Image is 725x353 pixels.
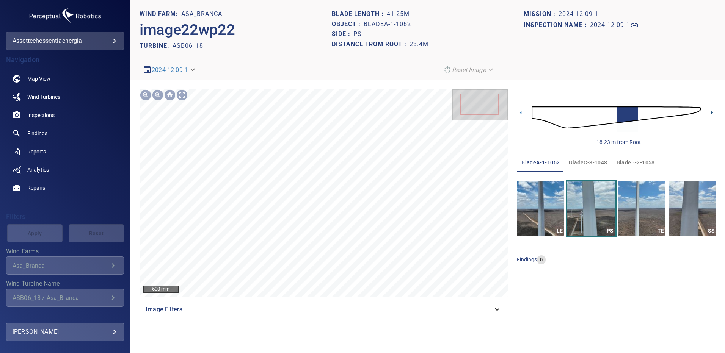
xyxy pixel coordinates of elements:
h1: 2024-12-09-1 [590,22,630,29]
div: 2024-12-09-1 [140,63,200,77]
a: 2024-12-09-1 [590,21,639,30]
span: findings [517,256,537,262]
div: Reset Image [440,63,498,77]
a: findings noActive [6,124,124,142]
h1: Blade length : [332,11,387,18]
div: LE [555,226,564,236]
span: bladeB-2-1058 [617,158,655,167]
span: Map View [27,75,50,83]
h2: ASB06_18 [173,42,203,49]
span: Repairs [27,184,45,192]
img: d [532,97,701,138]
div: Asa_Branca [13,262,108,269]
h1: PS [353,31,362,38]
h2: TURBINE: [140,42,173,49]
div: [PERSON_NAME] [13,326,118,338]
div: Wind Turbine Name [6,289,124,307]
img: Go home [164,89,176,101]
div: assettechessentiaenergia [6,32,124,50]
img: Zoom in [140,89,152,101]
img: Zoom out [152,89,164,101]
a: repairs noActive [6,179,124,197]
div: assettechessentiaenergia [13,35,118,47]
span: Image Filters [146,305,493,314]
a: PS [567,181,615,236]
h1: Object : [332,21,364,28]
div: ASB06_18 / Asa_Branca [13,294,108,301]
a: analytics noActive [6,161,124,179]
div: 18-23 m from Root [596,138,641,146]
label: Wind Farms [6,248,124,255]
div: Wind Farms [6,256,124,275]
h1: Asa_Branca [181,11,222,18]
a: inspections noActive [6,106,124,124]
h4: Navigation [6,56,124,64]
div: TE [656,226,665,236]
span: Reports [27,148,46,155]
h1: Distance from root : [332,41,410,48]
a: LE [517,181,564,236]
a: windturbines noActive [6,88,124,106]
span: Wind Turbines [27,93,60,101]
h1: Inspection name : [524,22,590,29]
h2: image22wp22 [140,21,235,39]
h1: Side : [332,31,353,38]
span: Inspections [27,111,55,119]
em: Reset Image [452,66,486,73]
span: Findings [27,130,47,137]
h1: 2024-12-09-1 [559,11,598,18]
div: SS [706,226,716,236]
a: 2024-12-09-1 [152,66,188,73]
span: 0 [537,256,546,264]
a: SS [669,181,716,236]
span: bladeA-1-1062 [521,158,560,167]
h1: WIND FARM: [140,11,181,18]
span: bladeC-3-1048 [569,158,607,167]
a: TE [618,181,665,236]
label: Wind Turbine Name [6,281,124,287]
a: map noActive [6,70,124,88]
div: PS [606,226,615,236]
h1: bladeA-1-1062 [364,21,411,28]
a: reports noActive [6,142,124,161]
div: Image Filters [140,300,508,319]
h4: Filters [6,213,124,220]
img: Toggle full page [176,89,188,101]
span: Analytics [27,166,49,173]
h1: Mission : [524,11,559,18]
h1: 41.25m [387,11,410,18]
img: assettechessentiaenergia-logo [27,6,103,26]
h1: 23.4m [410,41,428,48]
